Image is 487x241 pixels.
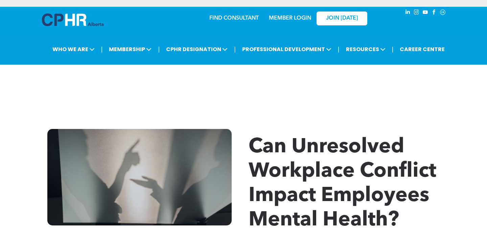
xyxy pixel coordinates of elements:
span: WHO WE ARE [50,43,97,56]
a: FIND CONSULTANT [209,16,259,21]
a: instagram [413,8,420,18]
li: | [338,42,340,56]
a: MEMBER LOGIN [269,16,311,21]
a: youtube [421,8,429,18]
a: linkedin [404,8,411,18]
span: CPHR DESIGNATION [164,43,230,56]
span: RESOURCES [344,43,388,56]
span: JOIN [DATE] [326,15,358,22]
span: MEMBERSHIP [107,43,154,56]
a: Social network [439,8,446,18]
a: facebook [430,8,438,18]
li: | [234,42,236,56]
li: | [392,42,394,56]
a: CAREER CENTRE [398,43,447,56]
img: A blue and white logo for cp alberta [42,14,103,26]
span: PROFESSIONAL DEVELOPMENT [240,43,333,56]
li: | [101,42,103,56]
span: Can Unresolved Workplace Conflict Impact Employees Mental Health? [249,137,436,231]
li: | [158,42,160,56]
a: JOIN [DATE] [317,12,367,25]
